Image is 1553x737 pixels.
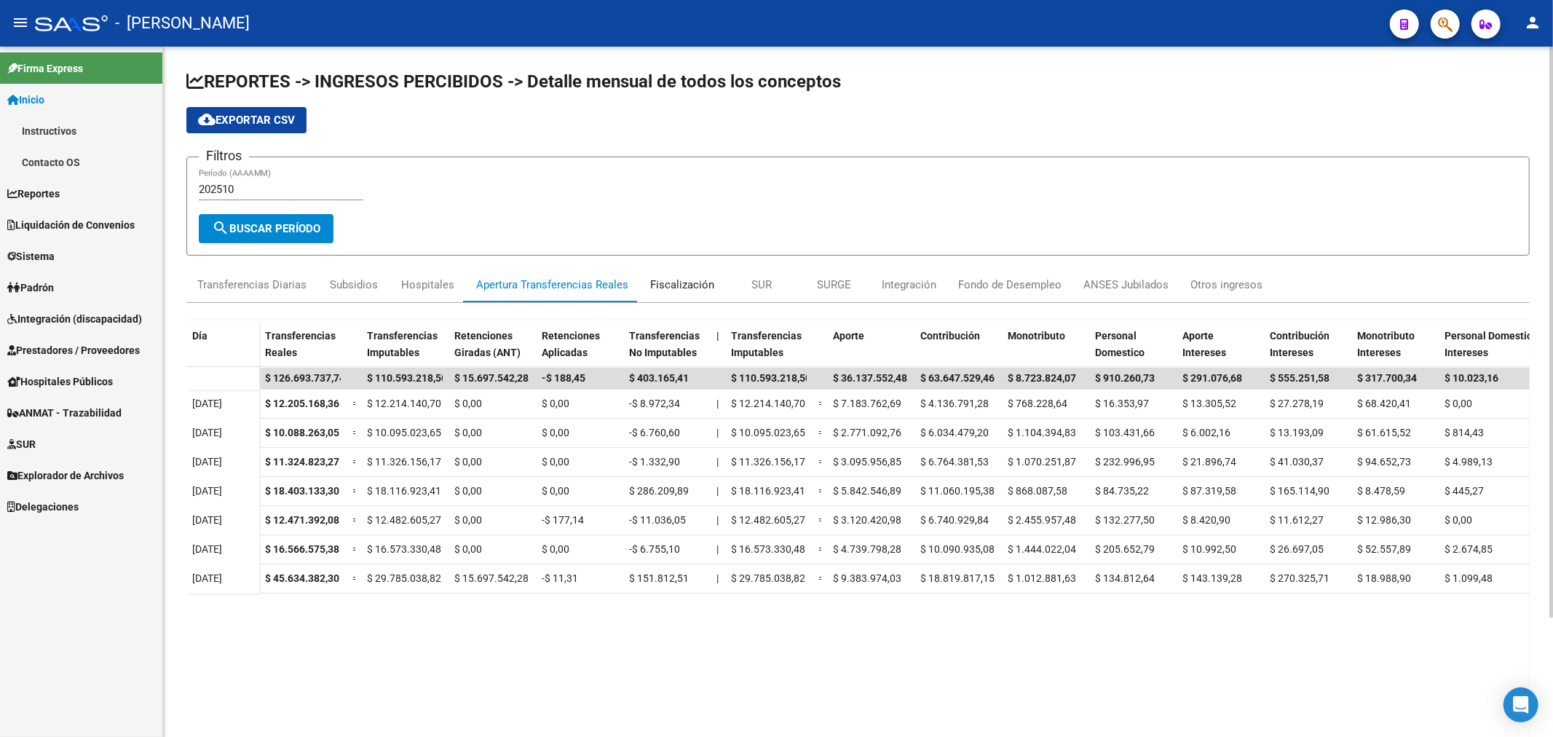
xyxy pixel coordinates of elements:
[731,543,805,555] span: $ 16.573.330,48
[1270,485,1329,497] span: $ 165.114,90
[7,217,135,233] span: Liquidación de Convenios
[818,543,824,555] span: =
[1524,14,1541,31] mat-icon: person
[1439,320,1548,382] datatable-header-cell: Personal Domestico Intereses
[751,277,772,293] div: SUR
[716,543,719,555] span: |
[542,543,569,555] span: $ 0,00
[1089,320,1177,382] datatable-header-cell: Personal Domestico
[367,427,441,438] span: $ 10.095.023,65
[367,572,441,584] span: $ 29.785.038,82
[7,405,122,421] span: ANMAT - Trazabilidad
[1182,543,1236,555] span: $ 10.992,50
[192,514,222,526] span: [DATE]
[542,572,578,584] span: -$ 11,31
[914,320,1002,382] datatable-header-cell: Contribución
[629,572,689,584] span: $ 151.812,51
[629,485,689,497] span: $ 286.209,89
[542,330,600,358] span: Retenciones Aplicadas
[454,514,482,526] span: $ 0,00
[367,372,447,384] span: $ 110.593.218,50
[1357,514,1411,526] span: $ 12.986,30
[731,330,802,358] span: Transferencias Imputables
[330,277,378,293] div: Subsidios
[623,320,711,382] datatable-header-cell: Transferencias No Imputables
[7,92,44,108] span: Inicio
[1270,456,1324,468] span: $ 41.030,37
[7,311,142,327] span: Integración (discapacidad)
[833,514,901,526] span: $ 3.120.420,98
[367,514,441,526] span: $ 12.482.605,27
[833,427,901,438] span: $ 2.771.092,76
[192,330,208,342] span: Día
[725,320,813,382] datatable-header-cell: Transferencias Imputables
[401,277,454,293] div: Hospitales
[1008,485,1067,497] span: $ 868.087,58
[7,342,140,358] span: Prestadores / Proveedores
[265,456,339,468] span: $ 11.324.823,27
[1008,572,1076,584] span: $ 1.012.881,63
[1008,398,1067,409] span: $ 768.228,64
[1270,572,1329,584] span: $ 270.325,71
[1177,320,1264,382] datatable-header-cell: Aporte Intereses
[1182,330,1226,358] span: Aporte Intereses
[716,330,719,342] span: |
[1008,543,1076,555] span: $ 1.444.022,04
[920,456,989,468] span: $ 6.764.381,53
[1182,514,1230,526] span: $ 8.420,90
[7,468,124,484] span: Explorador de Archivos
[1357,330,1415,358] span: Monotributo Intereses
[1357,485,1405,497] span: $ 8.478,59
[192,398,222,409] span: [DATE]
[186,320,259,382] datatable-header-cell: Día
[1182,456,1236,468] span: $ 21.896,74
[1445,456,1493,468] span: $ 4.989,13
[716,514,719,526] span: |
[1351,320,1439,382] datatable-header-cell: Monotributo Intereses
[1095,427,1155,438] span: $ 103.431,66
[731,398,805,409] span: $ 12.214.140,70
[1190,277,1262,293] div: Otros ingresos
[711,320,725,382] datatable-header-cell: |
[265,514,339,526] span: $ 12.471.392,08
[454,485,482,497] span: $ 0,00
[265,543,339,555] span: $ 16.566.575,38
[1357,372,1417,384] span: $ 317.700,34
[818,514,824,526] span: =
[1095,330,1145,358] span: Personal Domestico
[7,60,83,76] span: Firma Express
[1008,330,1065,342] span: Monotributo
[1095,372,1155,384] span: $ 910.260,73
[1445,398,1472,409] span: $ 0,00
[833,456,901,468] span: $ 3.095.956,85
[7,248,55,264] span: Sistema
[367,330,438,358] span: Transferencias Imputables
[882,277,936,293] div: Integración
[199,214,333,243] button: Buscar Período
[1182,372,1242,384] span: $ 291.076,68
[352,572,358,584] span: =
[1357,572,1411,584] span: $ 18.988,90
[12,14,29,31] mat-icon: menu
[920,330,980,342] span: Contribución
[1008,427,1076,438] span: $ 1.104.394,83
[629,456,680,468] span: -$ 1.332,90
[1270,543,1324,555] span: $ 26.697,05
[1095,514,1155,526] span: $ 132.277,50
[731,372,811,384] span: $ 110.593.218,50
[920,372,995,384] span: $ 63.647.529,46
[352,514,358,526] span: =
[650,277,714,293] div: Fiscalización
[818,456,824,468] span: =
[629,427,680,438] span: -$ 6.760,60
[259,320,347,382] datatable-header-cell: Transferencias Reales
[192,456,222,468] span: [DATE]
[352,456,358,468] span: =
[629,398,680,409] span: -$ 8.972,34
[920,398,989,409] span: $ 4.136.791,28
[192,485,222,497] span: [DATE]
[1008,456,1076,468] span: $ 1.070.251,87
[542,514,584,526] span: -$ 177,14
[827,320,914,382] datatable-header-cell: Aporte
[1357,543,1411,555] span: $ 52.557,89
